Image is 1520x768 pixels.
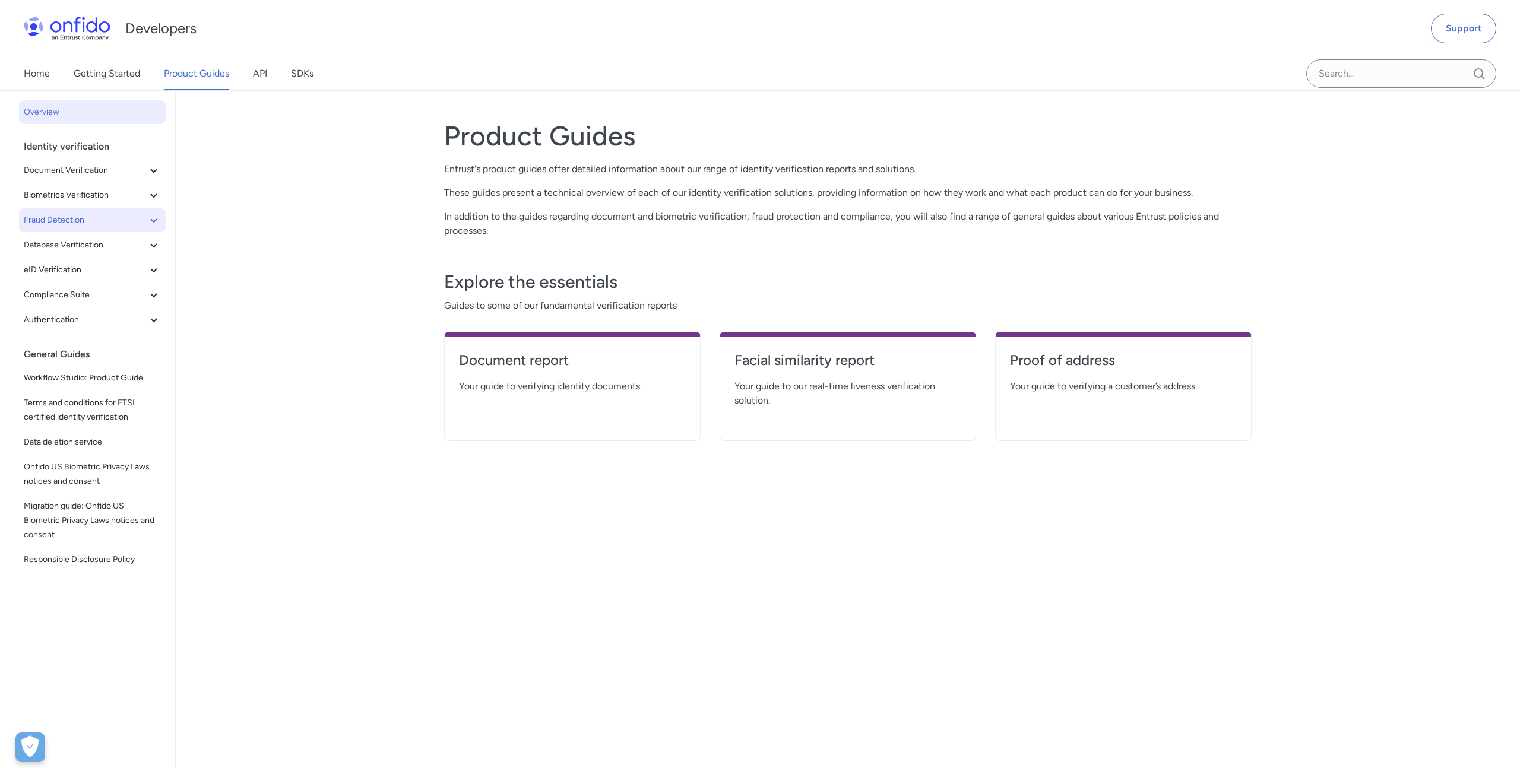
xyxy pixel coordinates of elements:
[19,366,166,390] a: Workflow Studio: Product Guide
[24,553,161,567] span: Responsible Disclosure Policy
[19,308,166,332] button: Authentication
[24,371,161,385] span: Workflow Studio: Product Guide
[19,233,166,257] button: Database Verification
[24,105,161,119] span: Overview
[459,351,686,379] a: Document report
[24,499,161,542] span: Migration guide: Onfido US Biometric Privacy Laws notices and consent
[253,57,267,90] a: API
[24,238,147,252] span: Database Verification
[1431,14,1496,43] a: Support
[74,57,140,90] a: Getting Started
[19,494,166,547] a: Migration guide: Onfido US Biometric Privacy Laws notices and consent
[444,162,1252,176] p: Entrust's product guides offer detailed information about our range of identity verification repo...
[125,19,197,38] h1: Developers
[24,163,147,177] span: Document Verification
[734,351,961,379] a: Facial similarity report
[24,17,110,40] img: Onfido Logo
[1010,351,1237,370] h4: Proof of address
[444,186,1252,200] p: These guides present a technical overview of each of our identity verification solutions, providi...
[1010,351,1237,379] a: Proof of address
[734,351,961,370] h4: Facial similarity report
[19,158,166,182] button: Document Verification
[19,548,166,572] a: Responsible Disclosure Policy
[19,100,166,124] a: Overview
[459,351,686,370] h4: Document report
[24,460,161,488] span: Onfido US Biometric Privacy Laws notices and consent
[24,396,161,424] span: Terms and conditions for ETSI certified identity verification
[444,270,1252,294] h3: Explore the essentials
[19,183,166,207] button: Biometrics Verification
[19,455,166,493] a: Onfido US Biometric Privacy Laws notices and consent
[24,57,50,90] a: Home
[24,135,170,158] div: Identity verification
[459,379,686,393] span: Your guide to verifying identity documents.
[24,213,147,227] span: Fraud Detection
[19,208,166,232] button: Fraud Detection
[24,188,147,202] span: Biometrics Verification
[24,288,147,302] span: Compliance Suite
[24,313,147,327] span: Authentication
[734,379,961,408] span: Your guide to our real-time liveness verification solution.
[19,430,166,454] a: Data deletion service
[444,299,1252,313] span: Guides to some of our fundamental verification reports
[164,57,229,90] a: Product Guides
[1010,379,1237,393] span: Your guide to verifying a customer’s address.
[1306,59,1496,88] input: Onfido search input field
[24,263,147,277] span: eID Verification
[444,119,1252,153] h1: Product Guides
[444,210,1252,238] p: In addition to the guides regarding document and biometric verification, fraud protection and com...
[291,57,313,90] a: SDKs
[15,732,45,762] div: Cookie Preferences
[24,342,170,366] div: General Guides
[15,732,45,762] button: Open Preferences
[19,391,166,429] a: Terms and conditions for ETSI certified identity verification
[19,283,166,307] button: Compliance Suite
[19,258,166,282] button: eID Verification
[24,435,161,449] span: Data deletion service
